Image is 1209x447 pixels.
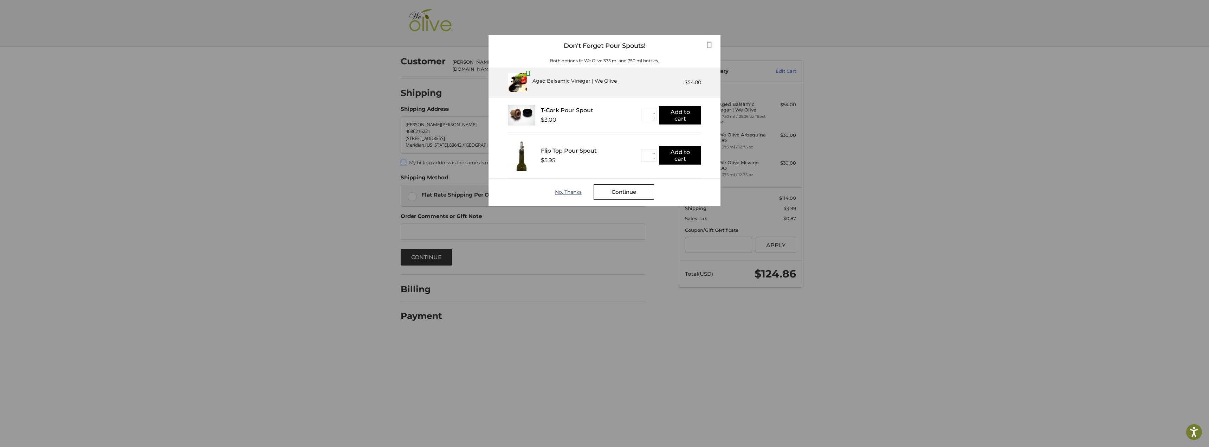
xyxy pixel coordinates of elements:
[541,157,555,164] div: $5.95
[651,110,657,115] button: ▲
[651,156,657,161] button: ▼
[489,58,720,64] div: Both options fit We Olive 375 ml and 750 ml bottles.
[508,105,535,126] img: T_Cork__22625.1711686153.233.225.jpg
[541,116,556,123] div: $3.00
[508,140,535,171] img: FTPS_bottle__43406.1705089544.233.225.jpg
[659,146,701,165] button: Add to cart
[532,77,617,85] div: Aged Balsamic Vinegar | We Olive
[651,115,657,121] button: ▼
[81,9,89,18] button: Open LiveChat chat widget
[659,106,701,124] button: Add to cart
[541,107,641,114] div: T-Cork Pour Spout
[555,189,594,195] div: No, Thanks
[685,79,701,86] div: $54.00
[489,35,720,57] div: Don't Forget Pour Spouts!
[10,11,79,16] p: We're away right now. Please check back later!
[594,184,654,200] div: Continue
[541,147,641,154] div: Flip Top Pour Spout
[651,151,657,156] button: ▲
